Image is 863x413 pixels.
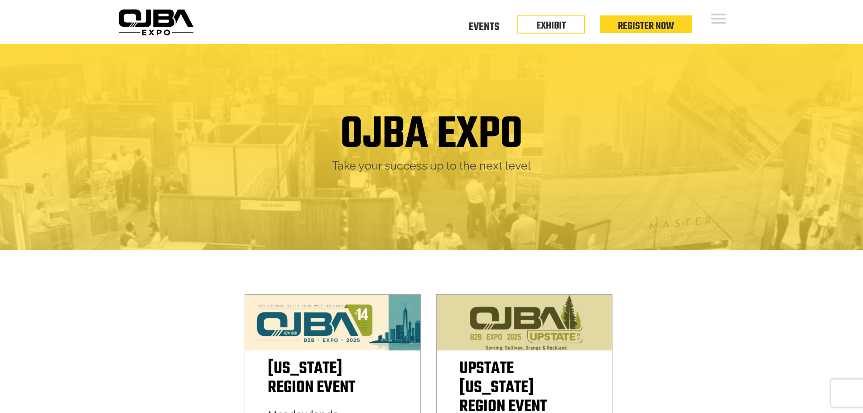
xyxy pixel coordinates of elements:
[340,112,523,158] h1: OJBA EXPO
[121,158,742,173] h2: Take your success up to the next level
[268,356,355,401] span: [US_STATE] Region Event
[536,18,566,34] a: EXHIBIT
[618,19,674,34] a: Register Now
